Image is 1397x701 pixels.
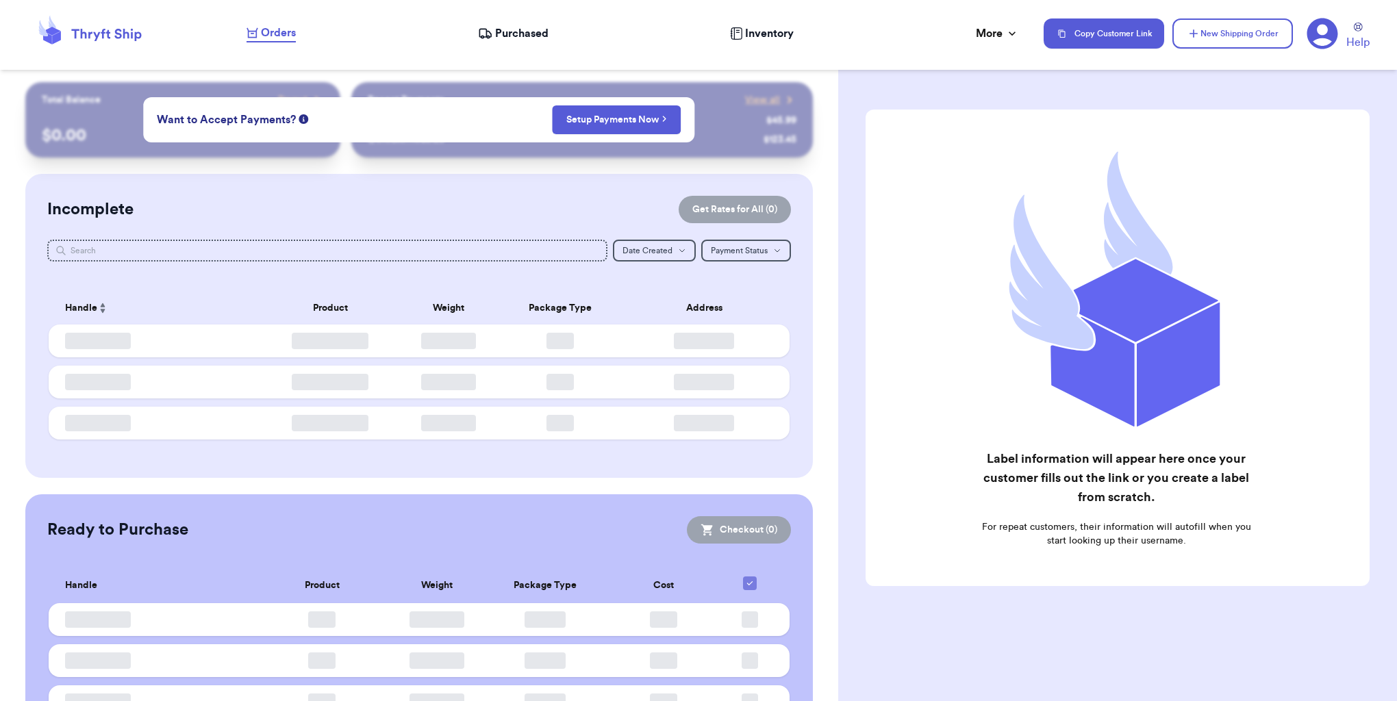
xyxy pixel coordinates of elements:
[687,516,791,544] button: Checkout (0)
[627,292,790,324] th: Address
[65,301,97,316] span: Handle
[730,25,794,42] a: Inventory
[745,93,796,107] a: View all
[47,199,134,220] h2: Incomplete
[65,578,97,593] span: Handle
[566,113,667,127] a: Setup Payments Now
[711,246,768,255] span: Payment Status
[972,520,1260,548] p: For repeat customers, their information will autofill when you start looking up their username.
[976,25,1019,42] div: More
[972,449,1260,507] h2: Label information will appear here once your customer fills out the link or you create a label fr...
[495,25,549,42] span: Purchased
[278,93,324,107] a: Payout
[278,93,307,107] span: Payout
[394,568,480,603] th: Weight
[97,300,108,316] button: Sort ascending
[157,112,296,128] span: Want to Accept Payments?
[679,196,791,223] button: Get Rates for All (0)
[478,25,549,42] a: Purchased
[610,568,718,603] th: Cost
[47,519,188,541] h2: Ready to Purchase
[493,292,627,324] th: Package Type
[1172,18,1293,49] button: New Shipping Order
[47,240,608,262] input: Search
[745,93,780,107] span: View all
[480,568,609,603] th: Package Type
[613,240,696,262] button: Date Created
[404,292,493,324] th: Weight
[1044,18,1164,49] button: Copy Customer Link
[261,25,296,41] span: Orders
[552,105,681,134] button: Setup Payments Now
[42,125,324,146] p: $ 0.00
[701,240,791,262] button: Payment Status
[247,25,296,42] a: Orders
[764,133,796,146] div: $ 123.45
[745,25,794,42] span: Inventory
[250,568,394,603] th: Product
[622,246,672,255] span: Date Created
[256,292,405,324] th: Product
[1346,23,1370,51] a: Help
[1346,34,1370,51] span: Help
[368,93,444,107] p: Recent Payments
[766,114,796,127] div: $ 45.99
[42,93,101,107] p: Total Balance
